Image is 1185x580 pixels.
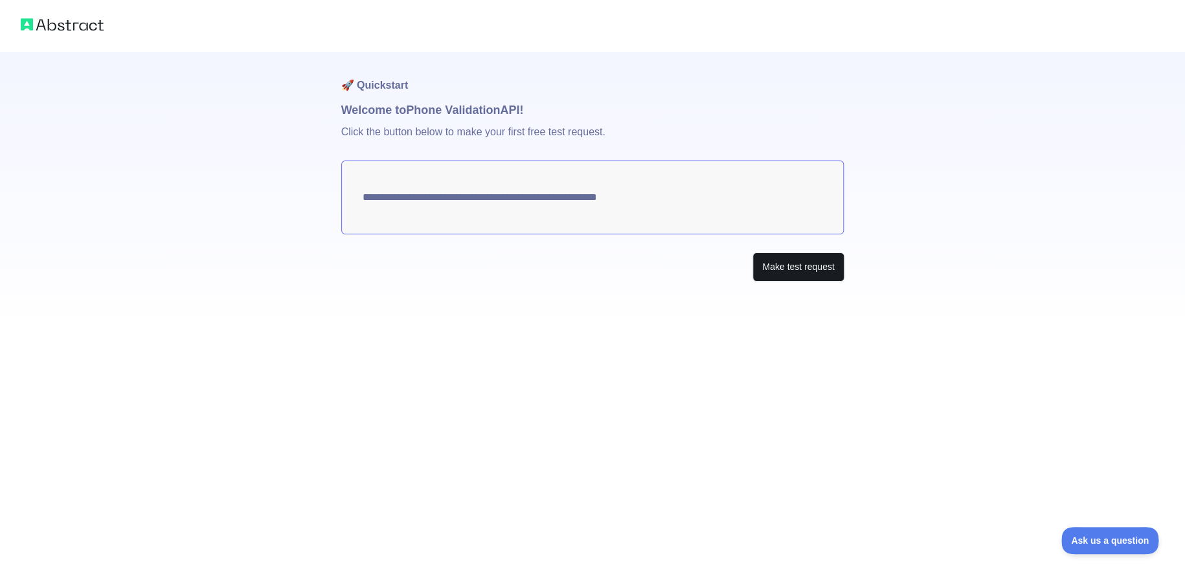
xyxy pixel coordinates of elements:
[341,119,844,161] p: Click the button below to make your first free test request.
[341,101,844,119] h1: Welcome to Phone Validation API!
[21,16,104,34] img: Abstract logo
[752,252,844,282] button: Make test request
[341,52,844,101] h1: 🚀 Quickstart
[1061,527,1159,554] iframe: Toggle Customer Support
